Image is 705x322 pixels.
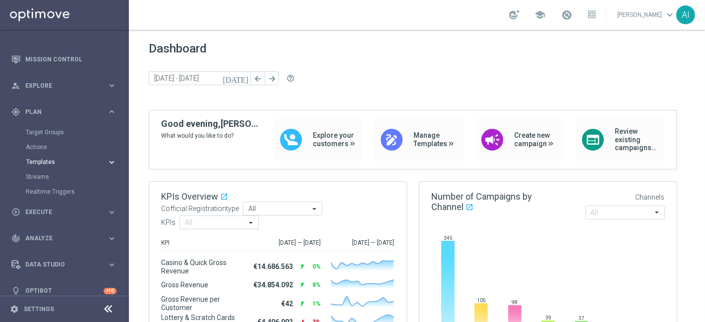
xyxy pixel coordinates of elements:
a: [PERSON_NAME]keyboard_arrow_down [616,7,676,22]
div: Execute [11,208,107,216]
div: Templates [26,155,128,169]
i: settings [10,305,19,314]
div: Streams [26,169,128,184]
span: Execute [25,209,107,215]
a: Actions [26,143,103,151]
i: keyboard_arrow_right [107,107,117,116]
i: keyboard_arrow_right [107,158,117,167]
button: Mission Control [11,55,117,63]
a: Mission Control [25,46,117,72]
a: Settings [24,306,54,312]
a: Optibot [25,278,104,304]
span: Plan [25,109,107,115]
div: Mission Control [11,46,117,72]
div: AI [676,5,695,24]
i: gps_fixed [11,107,20,116]
i: track_changes [11,234,20,243]
span: keyboard_arrow_down [664,9,675,20]
div: Target Groups [26,125,128,140]
button: play_circle_outline Execute keyboard_arrow_right [11,208,117,216]
span: Templates [26,159,97,165]
button: Templates keyboard_arrow_right [26,158,117,166]
div: Actions [26,140,128,155]
div: Explore [11,81,107,90]
div: Optibot [11,278,117,304]
i: person_search [11,81,20,90]
div: Realtime Triggers [26,184,128,199]
div: Plan [11,107,107,116]
i: keyboard_arrow_right [107,208,117,217]
i: keyboard_arrow_right [107,234,117,243]
a: Target Groups [26,128,103,136]
a: Realtime Triggers [26,188,103,196]
button: track_changes Analyze keyboard_arrow_right [11,234,117,242]
div: Analyze [11,234,107,243]
button: gps_fixed Plan keyboard_arrow_right [11,108,117,116]
div: Templates [26,159,107,165]
span: Analyze [25,235,107,241]
i: lightbulb [11,286,20,295]
button: person_search Explore keyboard_arrow_right [11,82,117,90]
div: Data Studio [11,260,107,269]
button: lightbulb Optibot +10 [11,287,117,295]
span: school [534,9,545,20]
i: play_circle_outline [11,208,20,216]
a: Streams [26,173,103,181]
i: keyboard_arrow_right [107,260,117,269]
button: Data Studio keyboard_arrow_right [11,261,117,268]
span: Data Studio [25,262,107,268]
span: Explore [25,83,107,89]
div: +10 [104,288,117,294]
i: keyboard_arrow_right [107,81,117,90]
